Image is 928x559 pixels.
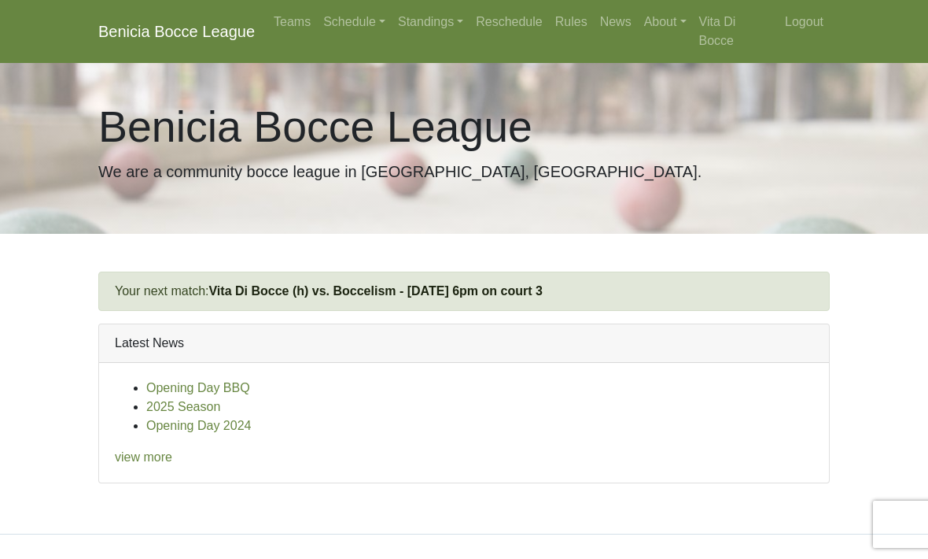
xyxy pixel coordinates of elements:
[99,324,829,363] div: Latest News
[549,6,594,38] a: Rules
[779,6,830,38] a: Logout
[98,16,255,47] a: Benicia Bocce League
[115,450,172,464] a: view more
[98,272,830,311] div: Your next match:
[98,160,830,183] p: We are a community bocce league in [GEOGRAPHIC_DATA], [GEOGRAPHIC_DATA].
[594,6,638,38] a: News
[146,400,220,413] a: 2025 Season
[317,6,392,38] a: Schedule
[470,6,549,38] a: Reschedule
[267,6,317,38] a: Teams
[98,101,830,154] h1: Benicia Bocce League
[693,6,779,57] a: Vita Di Bocce
[146,381,250,394] a: Opening Day BBQ
[146,419,251,432] a: Opening Day 2024
[392,6,470,38] a: Standings
[638,6,693,38] a: About
[208,284,542,298] a: Vita Di Bocce (h) vs. Boccelism - [DATE] 6pm on court 3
